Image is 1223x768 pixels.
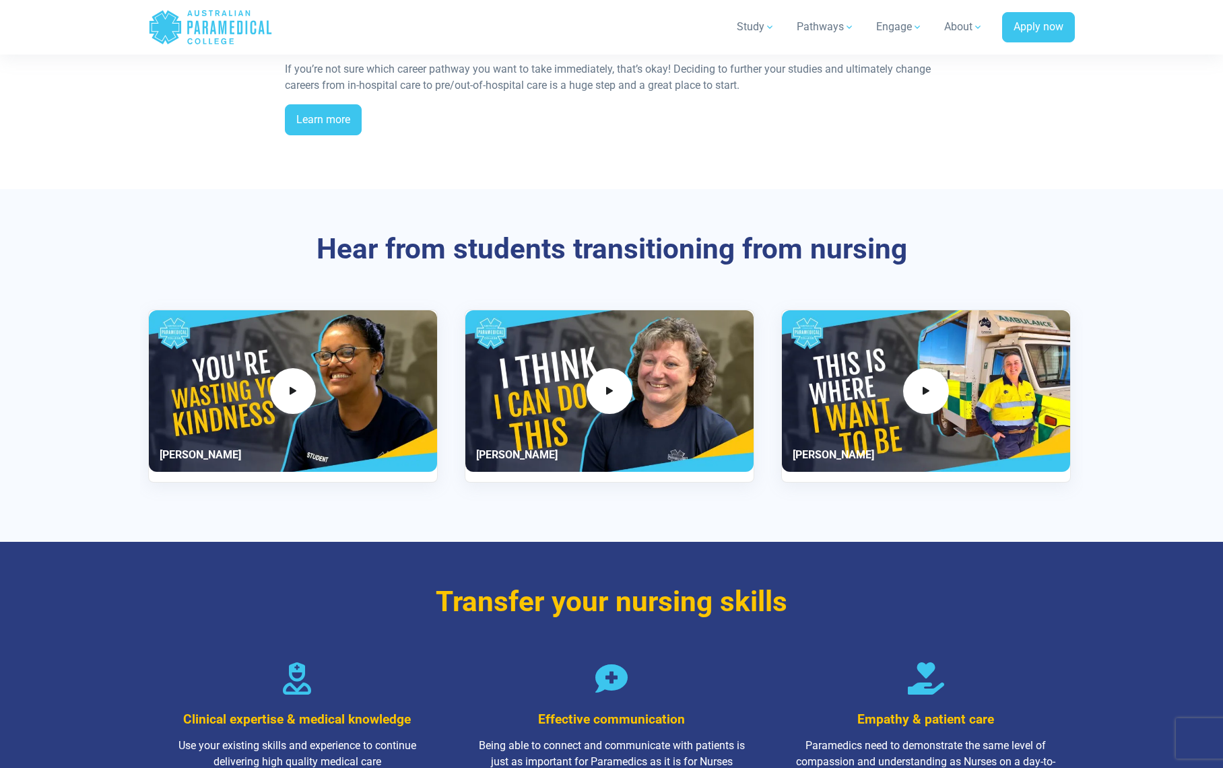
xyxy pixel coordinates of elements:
div: 3 / 3 [781,310,1071,483]
a: Apply now [1002,12,1075,43]
h3: Hear from students transitioning from nursing [218,232,1005,267]
span: Effective communication [538,711,685,727]
h3: Transfer your nursing skills [218,585,1005,619]
a: Engage [868,8,931,46]
p: If you’re not sure which career pathway you want to take immediately, that’s okay! Deciding to fu... [285,61,939,94]
a: Learn more [285,104,362,135]
span: Empathy & patient care [857,711,994,727]
div: 2 / 3 [465,310,754,483]
a: Study [729,8,783,46]
div: 1 / 3 [148,310,438,483]
span: Clinical expertise & medical knowledge [183,711,411,727]
a: About [936,8,991,46]
a: Australian Paramedical College [148,5,273,49]
a: Pathways [789,8,863,46]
